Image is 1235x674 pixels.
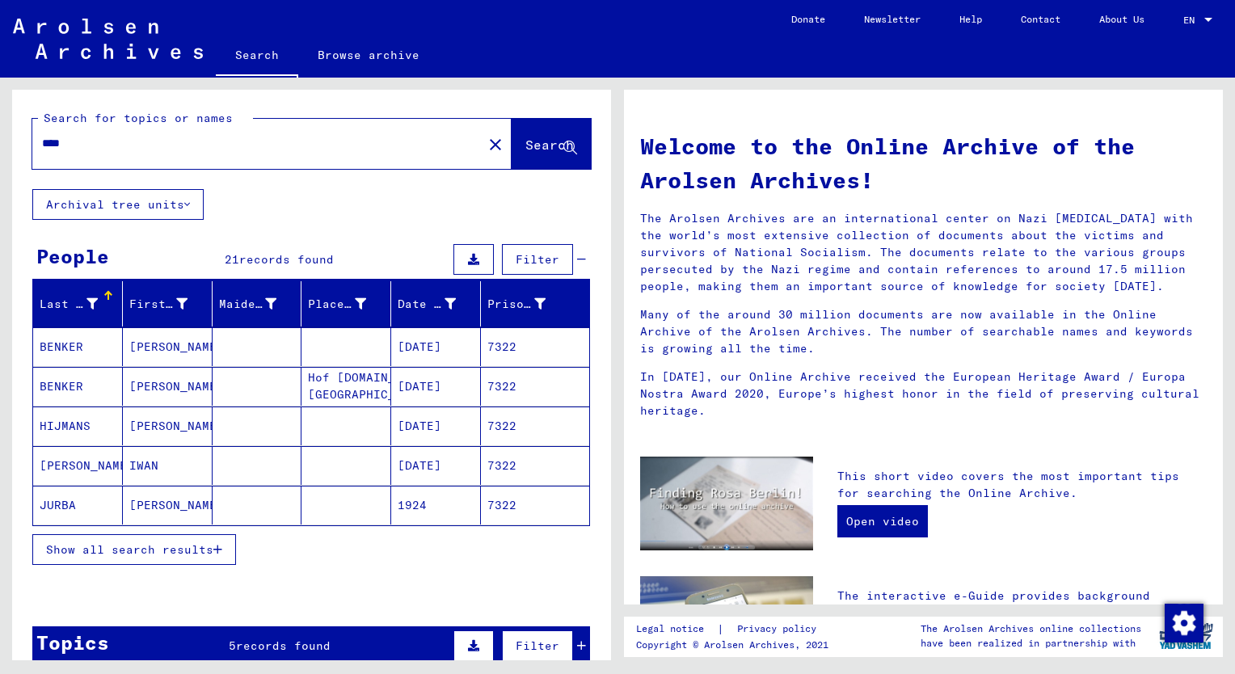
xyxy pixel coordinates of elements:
[837,468,1207,502] p: This short video covers the most important tips for searching the Online Archive.
[219,291,301,317] div: Maiden Name
[36,628,109,657] div: Topics
[40,291,122,317] div: Last Name
[640,457,813,550] img: video.jpg
[123,327,213,366] mat-cell: [PERSON_NAME]
[1183,15,1201,26] span: EN
[640,306,1207,357] p: Many of the around 30 million documents are now available in the Online Archive of the Arolsen Ar...
[398,291,480,317] div: Date of Birth
[216,36,298,78] a: Search
[123,407,213,445] mat-cell: [PERSON_NAME]
[391,327,481,366] mat-cell: [DATE]
[129,296,188,313] div: First Name
[636,621,836,638] div: |
[123,281,213,326] mat-header-cell: First Name
[33,327,123,366] mat-cell: BENKER
[636,638,836,652] p: Copyright © Arolsen Archives, 2021
[236,638,331,653] span: records found
[33,486,123,524] mat-cell: JURBA
[32,189,204,220] button: Archival tree units
[391,281,481,326] mat-header-cell: Date of Birth
[391,486,481,524] mat-cell: 1924
[837,588,1207,672] p: The interactive e-Guide provides background knowledge to help you understand the documents. It in...
[301,281,391,326] mat-header-cell: Place of Birth
[1165,604,1203,642] img: Change consent
[33,367,123,406] mat-cell: BENKER
[33,446,123,485] mat-cell: [PERSON_NAME]
[636,621,717,638] a: Legal notice
[724,621,836,638] a: Privacy policy
[640,210,1207,295] p: The Arolsen Archives are an international center on Nazi [MEDICAL_DATA] with the world’s most ext...
[301,367,391,406] mat-cell: Hof [DOMAIN_NAME][GEOGRAPHIC_DATA]
[1164,603,1203,642] div: Change consent
[398,296,456,313] div: Date of Birth
[391,446,481,485] mat-cell: [DATE]
[512,119,591,169] button: Search
[229,638,236,653] span: 5
[308,291,390,317] div: Place of Birth
[479,128,512,160] button: Clear
[525,137,574,153] span: Search
[481,446,589,485] mat-cell: 7322
[1156,616,1216,656] img: yv_logo.png
[13,19,203,59] img: Arolsen_neg.svg
[129,291,212,317] div: First Name
[40,296,98,313] div: Last Name
[481,407,589,445] mat-cell: 7322
[33,281,123,326] mat-header-cell: Last Name
[502,630,573,661] button: Filter
[486,135,505,154] mat-icon: close
[487,291,570,317] div: Prisoner #
[481,327,589,366] mat-cell: 7322
[391,407,481,445] mat-cell: [DATE]
[36,242,109,271] div: People
[481,486,589,524] mat-cell: 7322
[298,36,439,74] a: Browse archive
[44,111,233,125] mat-label: Search for topics or names
[46,542,213,557] span: Show all search results
[502,244,573,275] button: Filter
[921,636,1141,651] p: have been realized in partnership with
[123,446,213,485] mat-cell: IWAN
[481,367,589,406] mat-cell: 7322
[239,252,334,267] span: records found
[516,252,559,267] span: Filter
[481,281,589,326] mat-header-cell: Prisoner #
[225,252,239,267] span: 21
[33,407,123,445] mat-cell: HIJMANS
[213,281,302,326] mat-header-cell: Maiden Name
[123,367,213,406] mat-cell: [PERSON_NAME]
[391,367,481,406] mat-cell: [DATE]
[921,621,1141,636] p: The Arolsen Archives online collections
[308,296,366,313] div: Place of Birth
[516,638,559,653] span: Filter
[487,296,546,313] div: Prisoner #
[219,296,277,313] div: Maiden Name
[32,534,236,565] button: Show all search results
[837,505,928,537] a: Open video
[640,369,1207,419] p: In [DATE], our Online Archive received the European Heritage Award / Europa Nostra Award 2020, Eu...
[640,129,1207,197] h1: Welcome to the Online Archive of the Arolsen Archives!
[123,486,213,524] mat-cell: [PERSON_NAME]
